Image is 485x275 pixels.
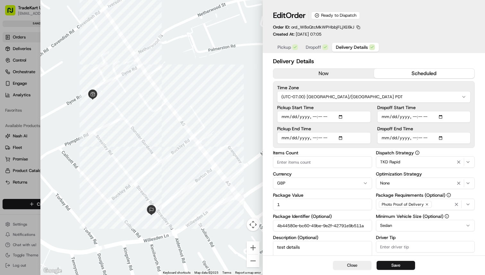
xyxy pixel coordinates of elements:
[382,202,424,207] span: Photo Proof of Delivery
[20,117,52,122] span: [PERSON_NAME]
[222,271,231,274] a: Terms (opens in new tab)
[4,141,52,152] a: 📗Knowledge Base
[247,254,260,267] button: Zoom out
[54,144,59,149] div: 💻
[247,218,260,231] button: Map camera controls
[376,241,475,253] input: Enter driver tip
[57,117,70,122] span: [DATE]
[273,57,475,66] h2: Delivery Details
[447,193,451,197] button: Package Requirements (Optional)
[6,144,12,149] div: 📗
[376,235,475,240] label: Driver Tip
[6,26,117,36] p: Welcome 👋
[277,126,371,131] label: Pickup End Time
[380,159,400,165] span: TKD Rapid
[273,24,354,30] p: Order ID:
[61,143,103,150] span: API Documentation
[377,105,471,110] label: Dropoff Start Time
[13,117,18,122] img: 1736555255976-a54dd68f-1ca7-489b-9aae-adbdc363a1c4
[273,150,372,155] label: Items Count
[6,6,19,19] img: Nash
[6,111,17,121] img: Lucas Ferreira
[29,68,88,73] div: We're available if you need us!
[273,199,372,210] input: Enter package value
[376,172,475,176] label: Optimization Strategy
[273,10,306,21] h1: Edit
[109,63,117,71] button: Start new chat
[376,214,475,219] label: Minimum Vehicle Size (Optional)
[21,99,34,105] span: [DATE]
[380,180,390,186] span: None
[13,100,18,105] img: 1736555255976-a54dd68f-1ca7-489b-9aae-adbdc363a1c4
[273,31,321,37] p: Created At:
[286,10,306,21] span: Order
[247,241,260,254] button: Zoom in
[333,261,371,270] button: Close
[336,44,368,50] span: Delivery Details
[6,61,18,73] img: 1736555255976-a54dd68f-1ca7-489b-9aae-adbdc363a1c4
[29,61,105,68] div: Start new chat
[374,69,475,78] button: scheduled
[376,199,475,210] button: Photo Proof of Delivery
[273,193,372,197] label: Package Value
[273,172,372,176] label: Currency
[376,177,475,189] button: None
[45,159,78,164] a: Powered byPylon
[273,214,372,219] label: Package Identifier (Optional)
[235,271,261,274] a: Report a map error
[42,267,63,275] a: Open this area in Google Maps (opens a new window)
[273,235,372,240] label: Description (Optional)
[277,105,371,110] label: Pickup Start Time
[13,61,25,73] img: 4281594248423_2fcf9dad9f2a874258b8_72.png
[311,12,360,19] div: Ready to Dispatch
[6,83,43,89] div: Past conversations
[53,117,55,122] span: •
[194,271,218,274] span: Map data ©2025
[296,31,321,37] span: [DATE] 07:05
[306,44,321,50] span: Dropoff
[99,82,117,90] button: See all
[273,156,372,168] input: Enter items count
[42,267,63,275] img: Google
[445,214,449,219] button: Minimum Vehicle Size (Optional)
[64,159,78,164] span: Pylon
[291,24,354,30] span: ord_W8oQtcMkWPHbbjFLjXE6kJ
[52,141,106,152] a: 💻API Documentation
[273,220,372,231] input: Enter package identifier
[376,156,475,168] button: TKD Rapid
[163,271,191,275] button: Keyboard shortcuts
[377,261,415,270] button: Save
[376,193,475,197] label: Package Requirements (Optional)
[377,126,471,131] label: Dropoff End Time
[13,143,49,150] span: Knowledge Base
[415,150,420,155] button: Dispatch Strategy
[273,69,374,78] button: now
[277,44,291,50] span: Pickup
[277,85,471,90] label: Time Zone
[376,150,475,155] label: Dispatch Strategy
[17,41,115,48] input: Got a question? Start typing here...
